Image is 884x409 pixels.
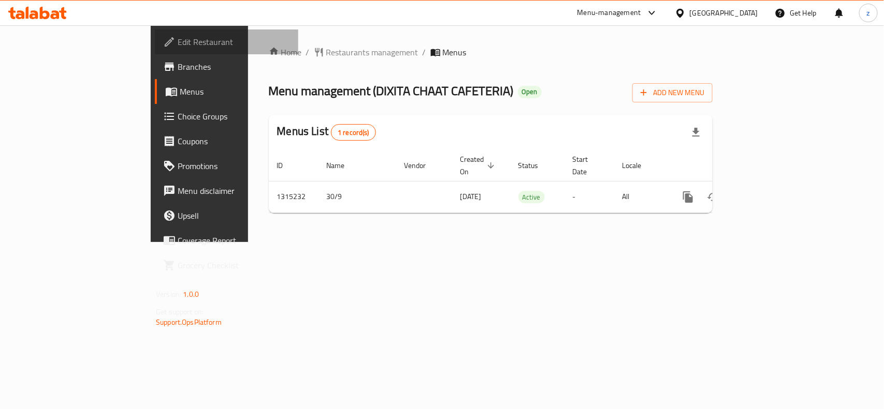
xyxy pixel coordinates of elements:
[156,287,181,301] span: Version:
[423,46,426,58] li: /
[183,287,199,301] span: 1.0.0
[518,159,552,172] span: Status
[314,46,418,58] a: Restaurants management
[178,209,290,222] span: Upsell
[318,181,396,213] td: 30/9
[676,185,701,209] button: more
[155,154,298,178] a: Promotions
[269,79,514,102] span: Menu management ( DIXITA CHAAT CAFETERIA )
[156,315,222,329] a: Support.OpsPlatform
[155,228,298,253] a: Coverage Report
[331,124,376,141] div: Total records count
[632,83,713,102] button: Add New Menu
[867,7,870,19] span: z
[277,159,297,172] span: ID
[684,120,708,145] div: Export file
[155,178,298,203] a: Menu disclaimer
[155,79,298,104] a: Menus
[178,259,290,271] span: Grocery Checklist
[622,159,655,172] span: Locale
[178,135,290,147] span: Coupons
[668,150,784,181] th: Actions
[178,36,290,48] span: Edit Restaurant
[156,305,204,319] span: Get support on:
[277,124,376,141] h2: Menus List
[178,234,290,247] span: Coverage Report
[306,46,310,58] li: /
[518,191,545,203] div: Active
[155,203,298,228] a: Upsell
[690,7,758,19] div: [GEOGRAPHIC_DATA]
[573,153,602,178] span: Start Date
[180,85,290,98] span: Menus
[518,87,542,96] span: Open
[155,29,298,54] a: Edit Restaurant
[269,46,713,58] nav: breadcrumb
[178,110,290,123] span: Choice Groups
[641,86,704,99] span: Add New Menu
[155,54,298,79] a: Branches
[404,159,440,172] span: Vendor
[326,46,418,58] span: Restaurants management
[460,153,498,178] span: Created On
[701,185,726,209] button: Change Status
[155,129,298,154] a: Coupons
[460,190,482,203] span: [DATE]
[327,159,358,172] span: Name
[155,253,298,278] a: Grocery Checklist
[518,191,545,203] span: Active
[614,181,668,213] td: All
[443,46,467,58] span: Menus
[331,128,375,138] span: 1 record(s)
[269,150,784,213] table: enhanced table
[577,7,641,19] div: Menu-management
[178,185,290,197] span: Menu disclaimer
[564,181,614,213] td: -
[178,160,290,172] span: Promotions
[178,60,290,73] span: Branches
[518,86,542,98] div: Open
[155,104,298,129] a: Choice Groups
